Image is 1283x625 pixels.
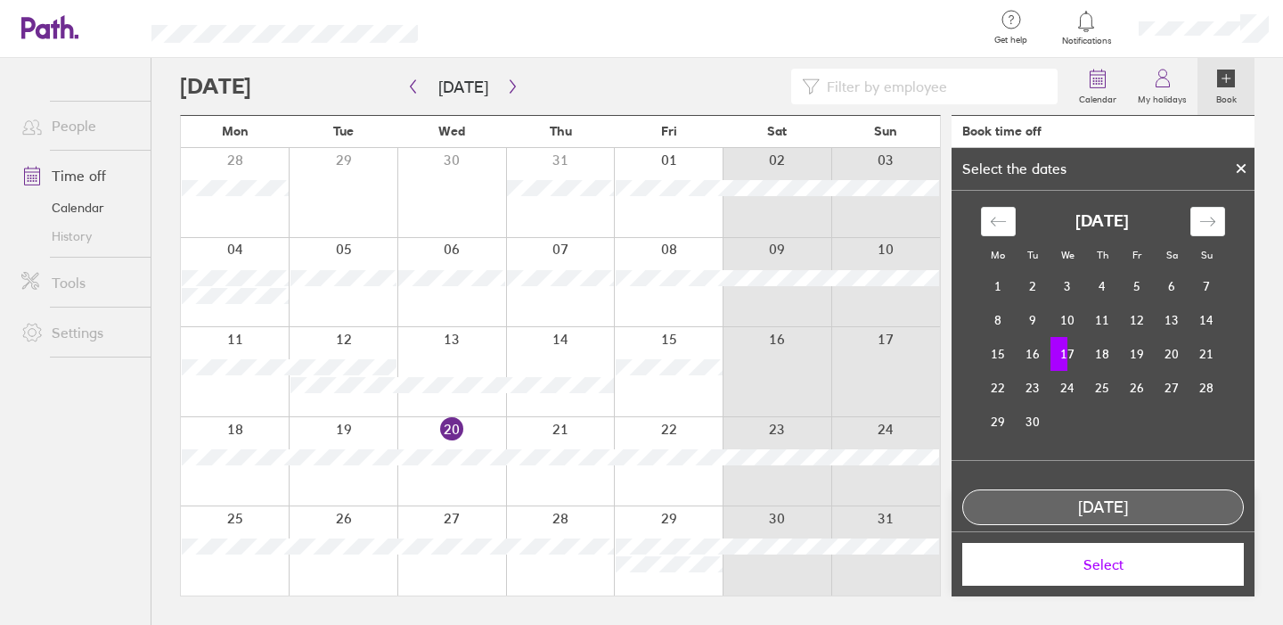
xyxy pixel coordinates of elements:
td: Saturday, September 27, 2025 [1155,371,1189,405]
td: Monday, September 8, 2025 [981,303,1016,337]
td: Sunday, September 14, 2025 [1189,303,1224,337]
label: Book [1205,89,1247,105]
span: Select [975,556,1231,572]
div: [DATE] [963,498,1243,517]
a: History [7,222,151,251]
td: Wednesday, September 10, 2025 [1050,303,1085,337]
td: Tuesday, September 9, 2025 [1016,303,1050,337]
span: Get help [982,35,1040,45]
small: Th [1097,249,1108,261]
button: Select [962,543,1244,586]
td: Saturday, September 20, 2025 [1155,337,1189,371]
strong: [DATE] [1075,212,1129,231]
span: Thu [550,124,572,138]
td: Thursday, September 4, 2025 [1085,269,1120,303]
a: My holidays [1127,58,1197,115]
a: Book [1197,58,1254,115]
a: Settings [7,315,151,350]
label: Calendar [1068,89,1127,105]
span: Sat [767,124,787,138]
td: Friday, September 12, 2025 [1120,303,1155,337]
small: Tu [1027,249,1038,261]
a: Time off [7,158,151,193]
div: Move forward to switch to the next month. [1190,207,1225,236]
input: Filter by employee [820,70,1047,103]
td: Saturday, September 6, 2025 [1155,269,1189,303]
a: Tools [7,265,151,300]
a: Calendar [7,193,151,222]
small: Mo [991,249,1005,261]
td: Selected. Wednesday, September 17, 2025 [1050,337,1085,371]
span: Mon [222,124,249,138]
small: We [1061,249,1075,261]
span: Tue [333,124,354,138]
span: Wed [438,124,465,138]
td: Monday, September 29, 2025 [981,405,1016,439]
td: Tuesday, September 30, 2025 [1016,405,1050,439]
small: Su [1201,249,1213,261]
td: Thursday, September 25, 2025 [1085,371,1120,405]
td: Tuesday, September 2, 2025 [1016,269,1050,303]
td: Thursday, September 18, 2025 [1085,337,1120,371]
td: Wednesday, September 3, 2025 [1050,269,1085,303]
td: Sunday, September 28, 2025 [1189,371,1224,405]
td: Monday, September 1, 2025 [981,269,1016,303]
span: Sun [874,124,897,138]
span: Fri [661,124,677,138]
td: Sunday, September 7, 2025 [1189,269,1224,303]
div: Calendar [961,191,1245,460]
a: Notifications [1058,9,1115,46]
div: Select the dates [952,160,1077,177]
td: Friday, September 5, 2025 [1120,269,1155,303]
td: Wednesday, September 24, 2025 [1050,371,1085,405]
div: Book time off [962,124,1042,138]
td: Thursday, September 11, 2025 [1085,303,1120,337]
label: My holidays [1127,89,1197,105]
td: Saturday, September 13, 2025 [1155,303,1189,337]
a: People [7,108,151,144]
td: Friday, September 26, 2025 [1120,371,1155,405]
td: Monday, September 15, 2025 [981,337,1016,371]
a: Calendar [1068,58,1127,115]
span: Notifications [1058,36,1115,46]
td: Tuesday, September 16, 2025 [1016,337,1050,371]
td: Tuesday, September 23, 2025 [1016,371,1050,405]
td: Sunday, September 21, 2025 [1189,337,1224,371]
small: Sa [1166,249,1178,261]
td: Friday, September 19, 2025 [1120,337,1155,371]
td: Monday, September 22, 2025 [981,371,1016,405]
div: Move backward to switch to the previous month. [981,207,1016,236]
small: Fr [1132,249,1141,261]
button: [DATE] [424,72,503,102]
